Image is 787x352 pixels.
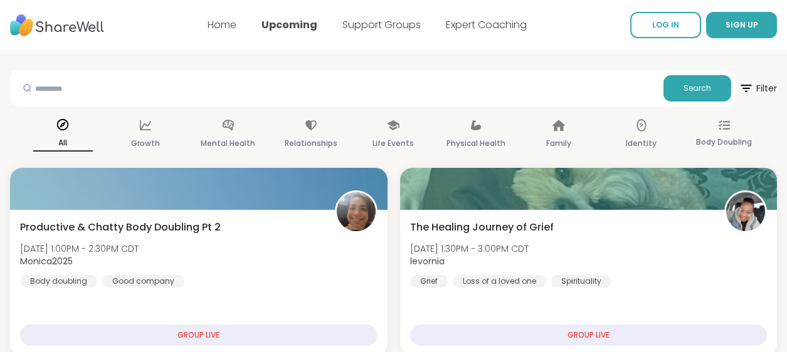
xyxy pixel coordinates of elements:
[739,70,777,106] button: Filter
[663,75,731,101] button: Search
[726,192,765,231] img: levornia
[410,220,554,235] span: The Healing Journey of Grief
[342,18,421,32] a: Support Groups
[739,73,777,103] span: Filter
[20,255,73,267] b: Monica2025
[453,275,546,287] div: Loss of a loved one
[446,136,505,151] p: Physical Health
[33,135,93,152] p: All
[20,275,97,287] div: Body doubling
[684,83,711,94] span: Search
[261,18,317,32] a: Upcoming
[551,275,611,287] div: Spirituality
[10,8,104,43] img: ShareWell Nav Logo
[208,18,236,32] a: Home
[410,275,448,287] div: Grief
[201,136,255,151] p: Mental Health
[20,242,139,255] span: [DATE] 1:00PM - 2:30PM CDT
[20,324,378,346] div: GROUP LIVE
[410,255,445,267] b: levornia
[131,136,160,151] p: Growth
[546,136,571,151] p: Family
[446,18,527,32] a: Expert Coaching
[706,12,777,38] button: SIGN UP
[337,192,376,231] img: Monica2025
[696,135,752,150] p: Body Doubling
[726,19,758,30] span: SIGN UP
[102,275,184,287] div: Good company
[285,136,337,151] p: Relationships
[410,242,529,255] span: [DATE] 1:30PM - 3:00PM CDT
[20,220,221,235] span: Productive & Chatty Body Doubling Pt 2
[410,324,768,346] div: GROUP LIVE
[372,136,414,151] p: Life Events
[630,12,701,38] a: LOG IN
[652,19,679,30] span: LOG IN
[626,136,657,151] p: Identity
